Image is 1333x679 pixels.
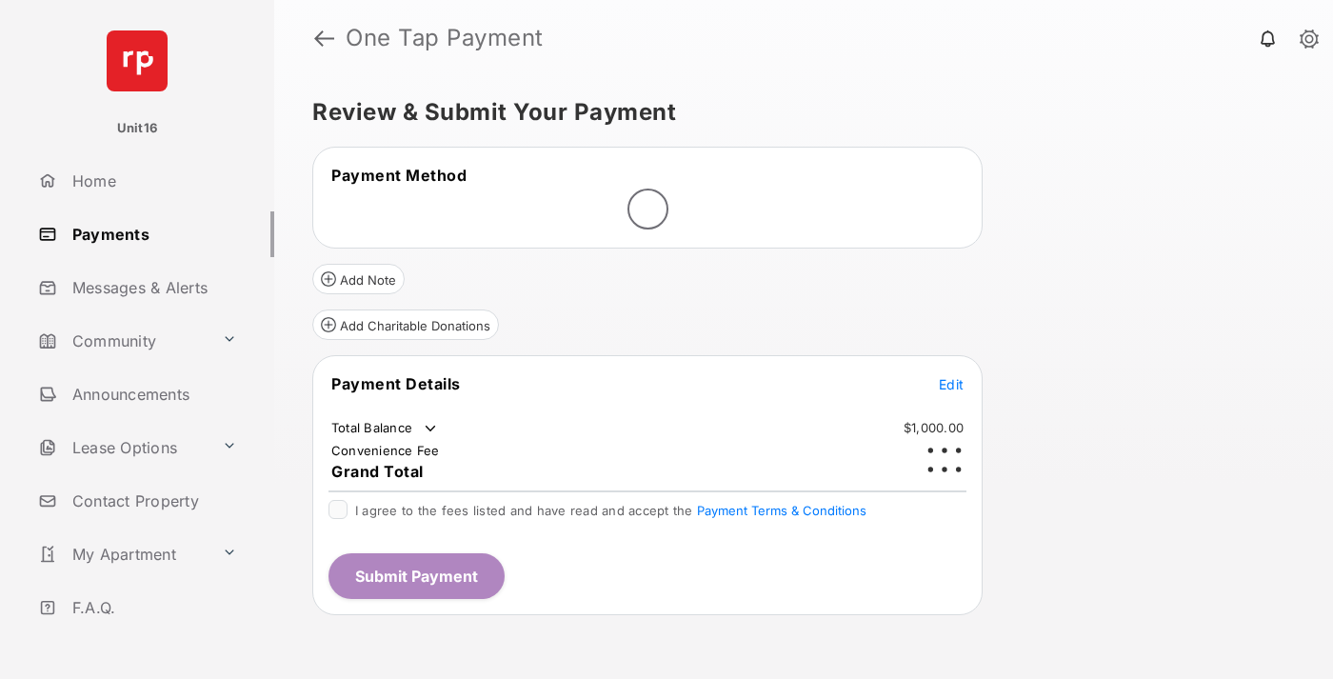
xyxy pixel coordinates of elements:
[331,374,461,393] span: Payment Details
[331,462,424,481] span: Grand Total
[107,30,168,91] img: svg+xml;base64,PHN2ZyB4bWxucz0iaHR0cDovL3d3dy53My5vcmcvMjAwMC9zdmciIHdpZHRoPSI2NCIgaGVpZ2h0PSI2NC...
[30,478,274,524] a: Contact Property
[30,158,274,204] a: Home
[30,211,274,257] a: Payments
[30,265,274,310] a: Messages & Alerts
[30,585,274,630] a: F.A.Q.
[30,318,214,364] a: Community
[30,425,214,470] a: Lease Options
[331,166,467,185] span: Payment Method
[939,374,964,393] button: Edit
[30,531,214,577] a: My Apartment
[30,371,274,417] a: Announcements
[312,310,499,340] button: Add Charitable Donations
[346,27,544,50] strong: One Tap Payment
[312,101,1280,124] h5: Review & Submit Your Payment
[312,264,405,294] button: Add Note
[903,419,965,436] td: $1,000.00
[939,376,964,392] span: Edit
[117,119,158,138] p: Unit16
[330,442,441,459] td: Convenience Fee
[328,553,505,599] button: Submit Payment
[697,503,866,518] button: I agree to the fees listed and have read and accept the
[355,503,866,518] span: I agree to the fees listed and have read and accept the
[330,419,440,438] td: Total Balance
